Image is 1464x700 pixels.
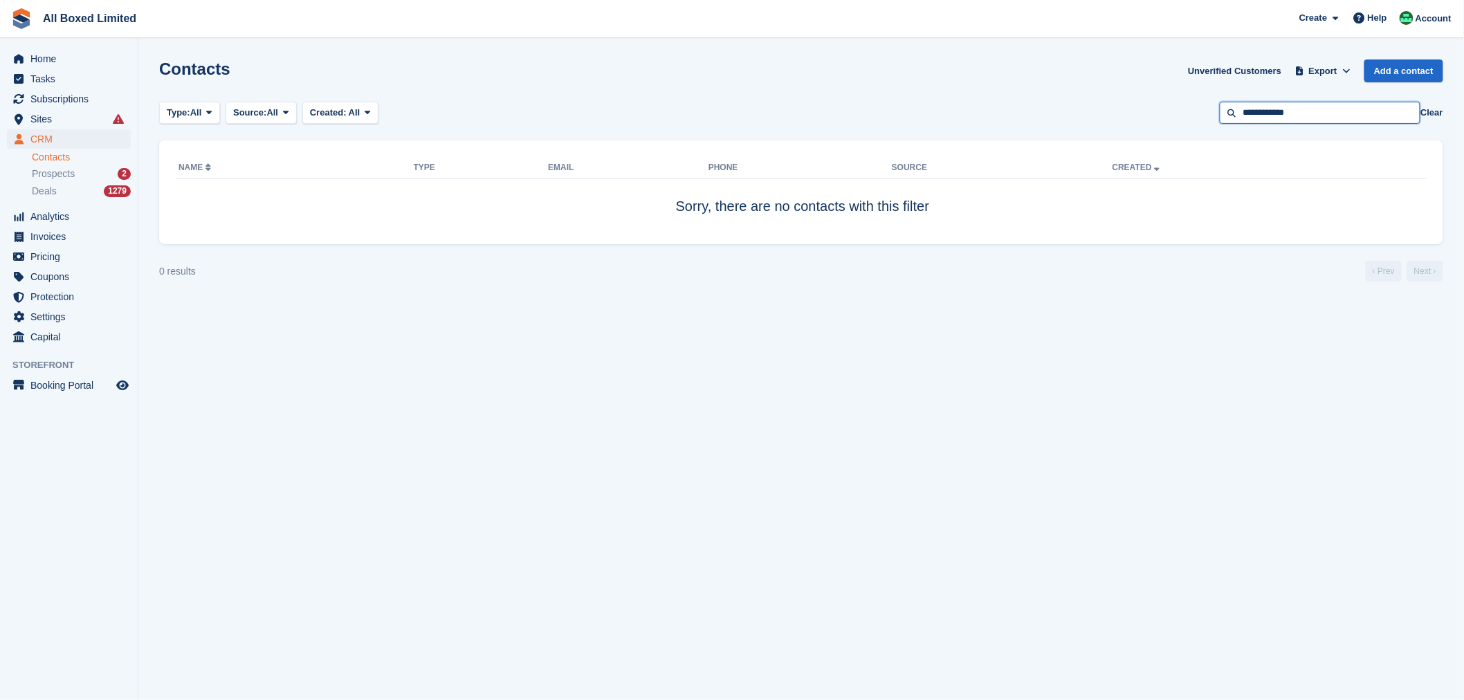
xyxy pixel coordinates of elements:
img: Enquiries [1400,11,1413,25]
a: menu [7,267,131,286]
span: All [349,107,360,118]
a: Previous [1366,261,1402,282]
a: Contacts [32,151,131,164]
span: Created: [310,107,347,118]
span: Prospects [32,167,75,181]
button: Export [1292,59,1353,82]
a: menu [7,247,131,266]
span: Subscriptions [30,89,113,109]
span: Export [1309,64,1337,78]
i: Smart entry sync failures have occurred [113,113,124,125]
a: menu [7,207,131,226]
span: Type: [167,106,190,120]
span: Deals [32,185,57,198]
span: CRM [30,129,113,149]
a: menu [7,69,131,89]
a: Prospects 2 [32,167,131,181]
span: Help [1368,11,1387,25]
span: Create [1299,11,1327,25]
span: Account [1416,12,1452,26]
span: Pricing [30,247,113,266]
span: Settings [30,307,113,326]
span: Invoices [30,227,113,246]
a: Next [1407,261,1443,282]
th: Phone [708,157,892,179]
a: menu [7,89,131,109]
span: Storefront [12,358,138,372]
span: Sites [30,109,113,129]
span: Sorry, there are no contacts with this filter [676,199,929,214]
a: menu [7,327,131,347]
a: menu [7,49,131,68]
div: 1279 [104,185,131,197]
span: Source: [233,106,266,120]
th: Type [414,157,549,179]
button: Source: All [226,102,297,125]
span: Home [30,49,113,68]
span: All [267,106,279,120]
span: Booking Portal [30,376,113,395]
h1: Contacts [159,59,230,78]
button: Created: All [302,102,378,125]
nav: Page [1363,261,1446,282]
a: Preview store [114,377,131,394]
span: All [190,106,202,120]
a: menu [7,109,131,129]
a: menu [7,307,131,326]
button: Type: All [159,102,220,125]
img: stora-icon-8386f47178a22dfd0bd8f6a31ec36ba5ce8667c1dd55bd0f319d3a0aa187defe.svg [11,8,32,29]
span: Coupons [30,267,113,286]
a: Name [179,163,214,172]
th: Source [892,157,1113,179]
span: Capital [30,327,113,347]
a: menu [7,376,131,395]
a: menu [7,287,131,306]
a: Created [1113,163,1163,172]
span: Tasks [30,69,113,89]
span: Analytics [30,207,113,226]
a: All Boxed Limited [37,7,142,30]
a: Unverified Customers [1182,59,1287,82]
a: menu [7,129,131,149]
a: Deals 1279 [32,184,131,199]
a: menu [7,227,131,246]
div: 0 results [159,264,196,279]
button: Clear [1420,106,1443,120]
div: 2 [118,168,131,180]
th: Email [548,157,708,179]
a: Add a contact [1364,59,1443,82]
span: Protection [30,287,113,306]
